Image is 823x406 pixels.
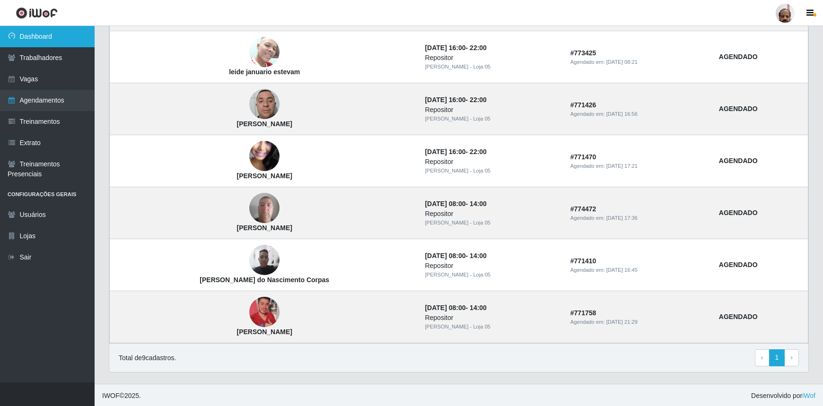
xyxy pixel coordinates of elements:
[425,157,559,167] div: Repositor
[570,257,596,265] strong: # 771410
[570,266,708,274] div: Agendado em:
[470,44,487,52] time: 22:00
[425,63,559,71] div: [PERSON_NAME] - Loja 05
[425,313,559,323] div: Repositor
[570,318,708,326] div: Agendado em:
[802,392,815,399] a: iWof
[470,200,487,207] time: 14:00
[719,53,758,60] strong: AGENDADO
[425,115,559,123] div: [PERSON_NAME] - Loja 05
[425,148,486,155] strong: -
[102,391,141,401] span: © 2025 .
[719,261,758,268] strong: AGENDADO
[425,304,486,311] strong: -
[606,163,638,169] time: [DATE] 17:21
[719,209,758,216] strong: AGENDADO
[784,349,799,366] a: Next
[470,252,487,259] time: 14:00
[102,392,120,399] span: IWOF
[425,148,465,155] time: [DATE] 16:00
[719,157,758,164] strong: AGENDADO
[200,276,329,284] strong: [PERSON_NAME] do Nascimento Corpas
[425,44,465,52] time: [DATE] 16:00
[570,162,708,170] div: Agendado em:
[790,354,793,361] span: ›
[425,252,486,259] strong: -
[470,96,487,104] time: 22:00
[249,188,280,228] img: Luciano Pereira da Silva
[606,59,638,65] time: [DATE] 08:21
[570,58,708,66] div: Agendado em:
[570,153,596,161] strong: # 771470
[425,219,559,227] div: [PERSON_NAME] - Loja 05
[236,328,292,336] strong: [PERSON_NAME]
[425,304,465,311] time: [DATE] 08:00
[570,214,708,222] div: Agendado em:
[425,261,559,271] div: Repositor
[761,354,763,361] span: ‹
[16,7,58,19] img: CoreUI Logo
[425,323,559,331] div: [PERSON_NAME] - Loja 05
[606,215,638,221] time: [DATE] 17:36
[249,32,280,72] img: leide januario estevam
[249,285,280,339] img: Welton Silva de Oliveira
[755,349,799,366] nav: pagination
[606,267,638,273] time: [DATE] 16:45
[470,304,487,311] time: 14:00
[570,205,596,213] strong: # 774472
[249,84,280,124] img: erinaldo Duarte de Lima
[570,309,596,317] strong: # 771758
[606,319,638,325] time: [DATE] 21:29
[425,209,559,219] div: Repositor
[470,148,487,155] time: 22:00
[570,110,708,118] div: Agendado em:
[249,122,280,190] img: Micaela Bruneza da Silva Alves
[229,68,300,76] strong: leide januario estevam
[425,167,559,175] div: [PERSON_NAME] - Loja 05
[236,172,292,180] strong: [PERSON_NAME]
[755,349,770,366] a: Previous
[570,49,596,57] strong: # 773425
[119,353,176,363] p: Total de 9 cadastros.
[425,96,465,104] time: [DATE] 16:00
[751,391,815,401] span: Desenvolvido por
[719,105,758,112] strong: AGENDADO
[236,224,292,232] strong: [PERSON_NAME]
[425,271,559,279] div: [PERSON_NAME] - Loja 05
[425,96,486,104] strong: -
[425,53,559,63] div: Repositor
[425,252,465,259] time: [DATE] 08:00
[719,313,758,320] strong: AGENDADO
[425,105,559,115] div: Repositor
[570,101,596,109] strong: # 771426
[606,111,638,117] time: [DATE] 16:56
[236,120,292,128] strong: [PERSON_NAME]
[425,200,486,207] strong: -
[425,44,486,52] strong: -
[769,349,785,366] a: 1
[249,245,280,275] img: Walter Matheus do Nascimento Corpas
[425,200,465,207] time: [DATE] 08:00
